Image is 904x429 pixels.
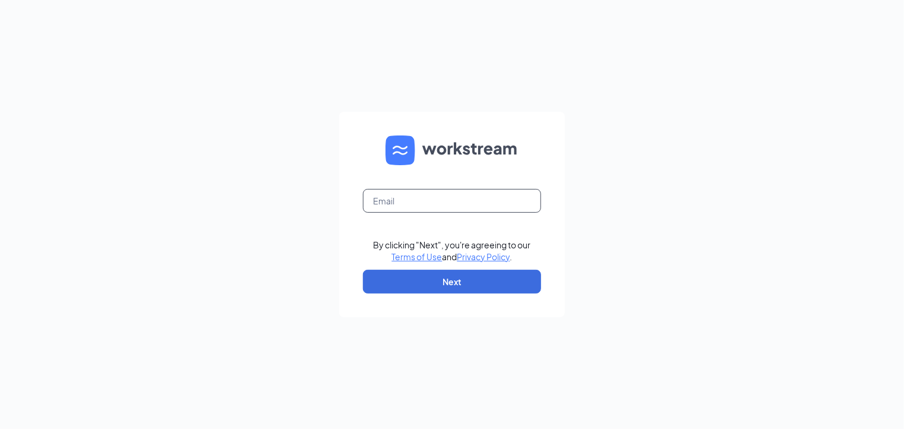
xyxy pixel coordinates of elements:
[392,251,442,262] a: Terms of Use
[363,270,541,294] button: Next
[457,251,510,262] a: Privacy Policy
[385,135,519,165] img: WS logo and Workstream text
[363,189,541,213] input: Email
[374,239,531,263] div: By clicking "Next", you're agreeing to our and .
